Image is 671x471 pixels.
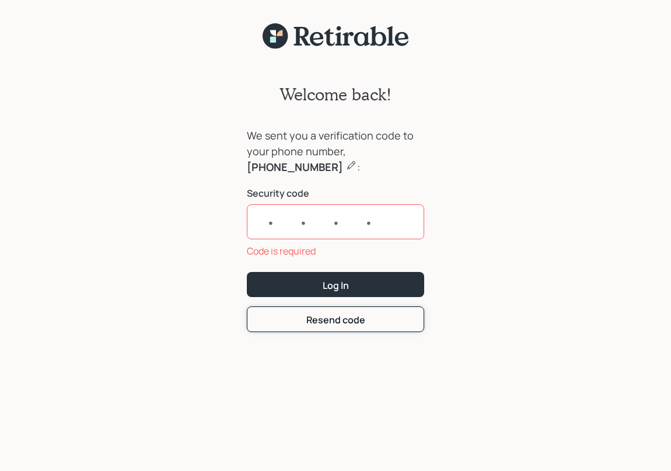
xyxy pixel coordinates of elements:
[279,85,392,104] h2: Welcome back!
[306,313,365,326] div: Resend code
[247,272,424,297] button: Log In
[247,244,424,258] div: Code is required
[323,279,349,292] div: Log In
[247,306,424,332] button: Resend code
[247,204,424,239] input: ••••
[247,128,424,175] div: We sent you a verification code to your phone number, :
[247,187,424,200] label: Security code
[247,160,343,174] b: [PHONE_NUMBER]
